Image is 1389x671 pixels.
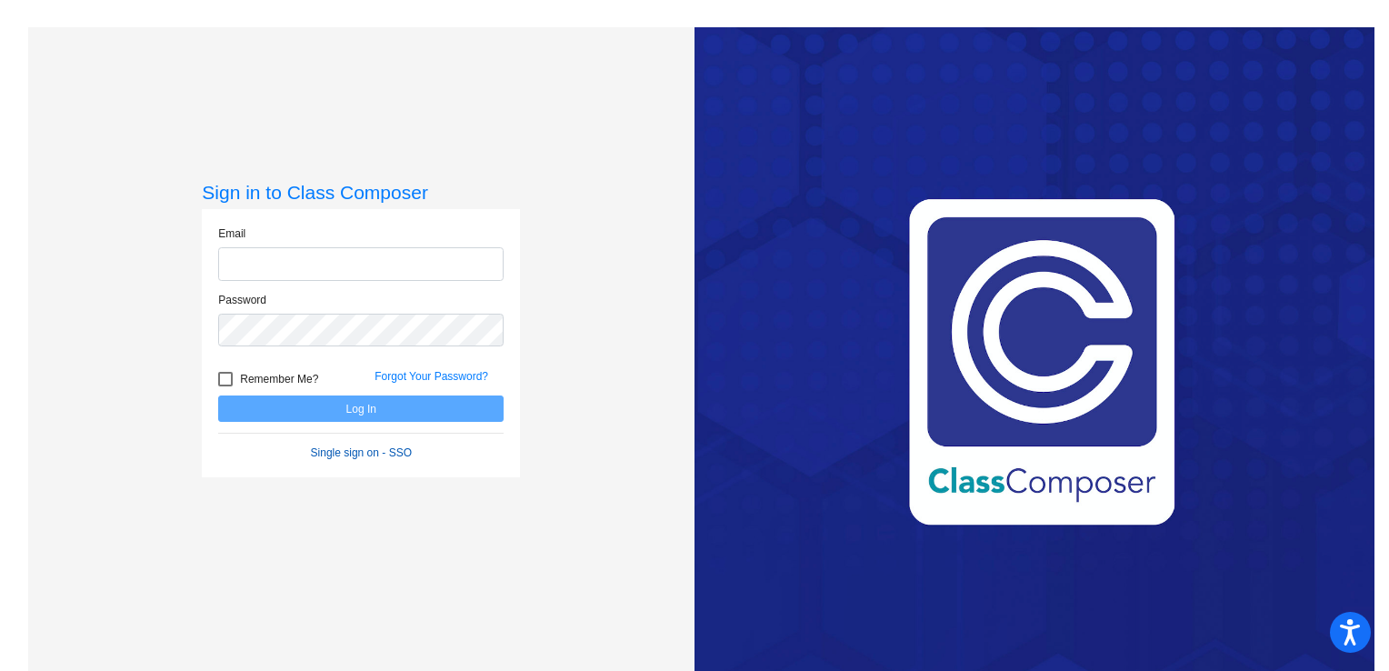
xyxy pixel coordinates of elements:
[218,396,504,422] button: Log In
[218,225,245,242] label: Email
[240,368,318,390] span: Remember Me?
[202,181,520,204] h3: Sign in to Class Composer
[218,292,266,308] label: Password
[311,446,412,459] a: Single sign on - SSO
[375,370,488,383] a: Forgot Your Password?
